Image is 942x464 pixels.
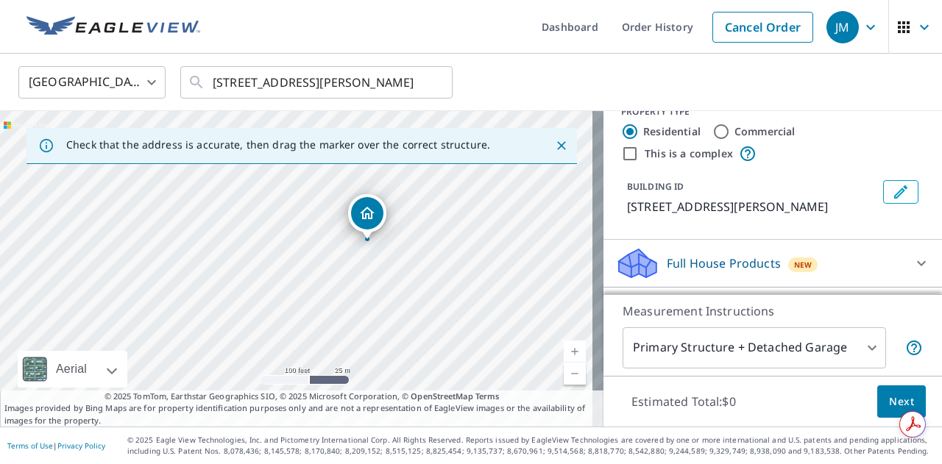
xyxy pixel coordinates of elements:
p: [STREET_ADDRESS][PERSON_NAME] [627,198,877,215]
div: Aerial [18,351,127,388]
a: Terms [475,390,500,401]
p: Estimated Total: $0 [620,385,748,418]
div: Full House ProductsNew [615,246,930,281]
input: Search by address or latitude-longitude [213,62,422,103]
button: Edit building 1 [883,180,918,204]
button: Next [877,385,926,418]
div: [GEOGRAPHIC_DATA] [18,62,166,103]
label: This is a complex [645,146,733,161]
span: Next [889,393,914,411]
div: PROPERTY TYPE [621,105,924,118]
button: Close [552,136,571,155]
span: New [794,259,812,271]
a: Cancel Order [712,12,813,43]
a: Terms of Use [7,440,53,451]
div: Aerial [52,351,91,388]
p: | [7,441,105,450]
p: Full House Products [667,254,781,272]
div: JM [826,11,859,43]
p: © 2025 Eagle View Technologies, Inc. and Pictometry International Corp. All Rights Reserved. Repo... [127,435,935,457]
div: Primary Structure + Detached Garage [623,327,886,368]
a: Current Level 18, Zoom Out [564,363,586,385]
p: Measurement Instructions [623,302,923,320]
a: Current Level 18, Zoom In [564,340,586,363]
a: OpenStreetMap [411,390,472,401]
p: BUILDING ID [627,180,684,193]
a: Privacy Policy [57,440,105,451]
img: EV Logo [26,16,200,38]
label: Commercial [734,124,796,139]
span: © 2025 TomTom, Earthstar Geographics SIO, © 2025 Microsoft Corporation, © [105,390,500,403]
span: Your report will include the primary structure and a detached garage if one exists. [905,339,923,357]
label: Residential [643,124,701,139]
p: Check that the address is accurate, then drag the marker over the correct structure. [66,138,490,151]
